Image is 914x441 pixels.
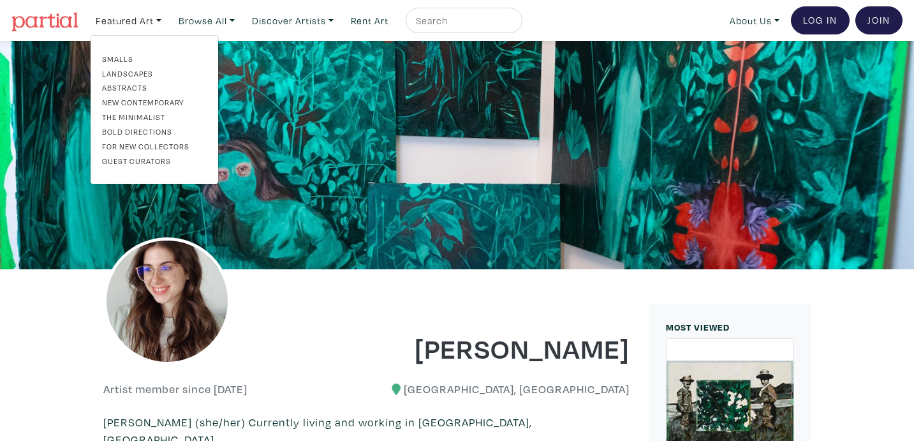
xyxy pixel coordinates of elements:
a: About Us [724,8,785,34]
a: Guest Curators [102,155,207,167]
h1: [PERSON_NAME] [376,331,630,365]
a: Smalls [102,53,207,64]
a: Bold Directions [102,126,207,137]
a: Landscapes [102,68,207,79]
a: For New Collectors [102,140,207,152]
a: Discover Artists [246,8,339,34]
a: New Contemporary [102,96,207,108]
a: Join [855,6,903,34]
small: MOST VIEWED [666,321,730,333]
h6: [GEOGRAPHIC_DATA], [GEOGRAPHIC_DATA] [376,382,630,396]
a: Log In [791,6,850,34]
a: Featured Art [90,8,167,34]
a: Rent Art [345,8,394,34]
a: Abstracts [102,82,207,93]
h6: Artist member since [DATE] [103,382,247,396]
a: Browse All [173,8,240,34]
div: Featured Art [90,35,219,184]
img: phpThumb.php [103,237,231,365]
a: The Minimalist [102,111,207,123]
input: Search [415,13,510,29]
